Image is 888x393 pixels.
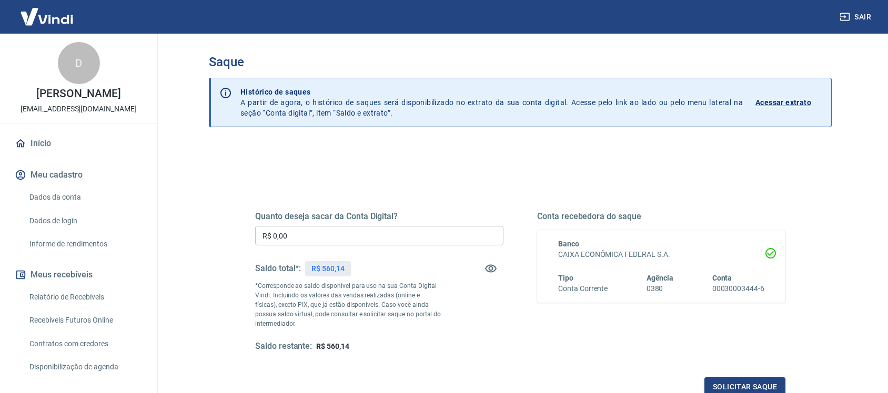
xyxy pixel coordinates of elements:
span: Agência [647,274,674,282]
p: [PERSON_NAME] [36,88,120,99]
a: Recebíveis Futuros Online [25,309,145,331]
a: Início [13,132,145,155]
p: Acessar extrato [755,97,811,108]
h6: 0380 [647,283,674,294]
span: Banco [558,240,579,248]
h5: Saldo restante: [255,341,312,352]
p: [EMAIL_ADDRESS][DOMAIN_NAME] [21,104,137,115]
h5: Saldo total*: [255,263,301,274]
span: R$ 560,14 [316,342,349,350]
p: Histórico de saques [240,87,743,97]
p: *Corresponde ao saldo disponível para uso na sua Conta Digital Vindi. Incluindo os valores das ve... [255,281,441,328]
a: Dados de login [25,210,145,232]
a: Relatório de Recebíveis [25,286,145,308]
a: Informe de rendimentos [25,233,145,255]
button: Sair [837,7,875,27]
span: Tipo [558,274,573,282]
h6: CAIXA ECONÔMICA FEDERAL S.A. [558,249,764,260]
a: Dados da conta [25,187,145,208]
h5: Quanto deseja sacar da Conta Digital? [255,211,503,222]
a: Acessar extrato [755,87,823,118]
h6: Conta Corrente [558,283,608,294]
div: D [58,42,100,84]
h6: 00030003444-6 [712,283,764,294]
p: R$ 560,14 [311,263,345,274]
p: A partir de agora, o histórico de saques será disponibilizado no extrato da sua conta digital. Ac... [240,87,743,118]
h5: Conta recebedora do saque [537,211,785,222]
h3: Saque [209,55,832,69]
a: Contratos com credores [25,333,145,355]
img: Vindi [13,1,81,33]
a: Disponibilização de agenda [25,356,145,378]
button: Meu cadastro [13,163,145,187]
button: Meus recebíveis [13,263,145,286]
span: Conta [712,274,732,282]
